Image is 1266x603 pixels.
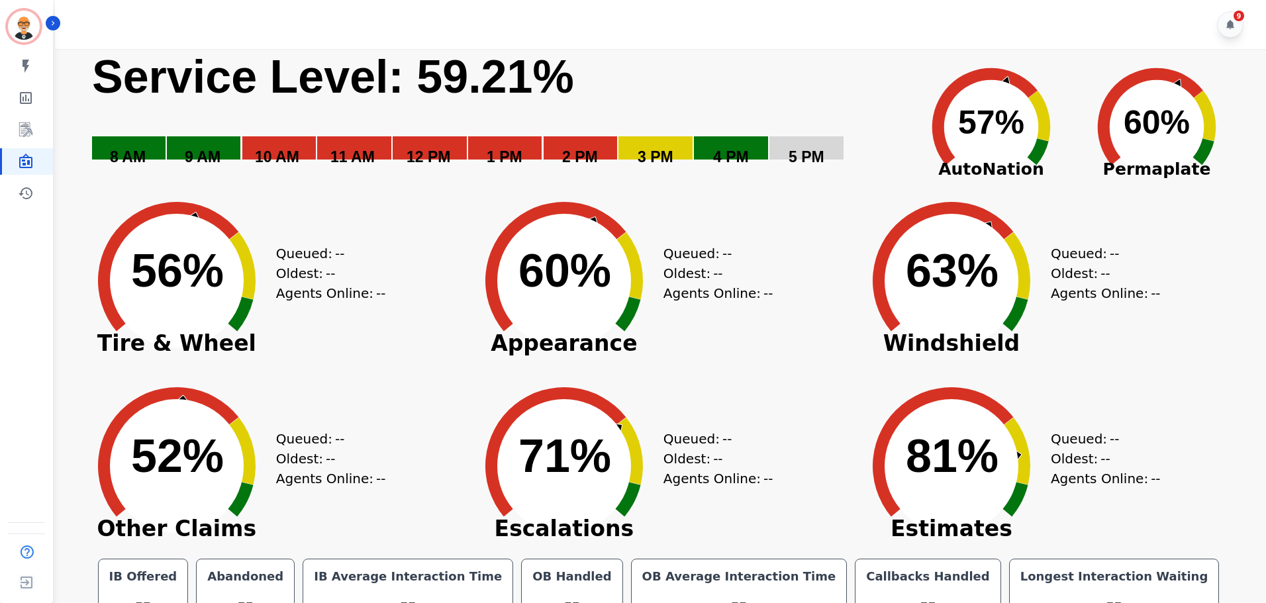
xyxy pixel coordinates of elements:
[518,430,611,482] text: 71%
[1051,429,1150,449] div: Queued:
[77,522,276,535] span: Other Claims
[131,430,224,482] text: 52%
[107,567,180,586] div: IB Offered
[276,244,375,263] div: Queued:
[663,429,763,449] div: Queued:
[852,522,1051,535] span: Estimates
[110,148,146,165] text: 8 AM
[1051,449,1150,469] div: Oldest:
[518,245,611,297] text: 60%
[326,263,335,283] span: --
[376,469,385,488] span: --
[276,449,375,469] div: Oldest:
[713,263,722,283] span: --
[335,429,344,449] span: --
[276,429,375,449] div: Queued:
[91,49,906,185] svg: Service Level: 0%
[958,104,1024,141] text: 57%
[276,469,389,488] div: Agents Online:
[276,263,375,283] div: Oldest:
[1051,283,1163,303] div: Agents Online:
[1100,449,1110,469] span: --
[205,567,286,586] div: Abandoned
[465,522,663,535] span: Escalations
[663,244,763,263] div: Queued:
[276,283,389,303] div: Agents Online:
[763,283,773,303] span: --
[255,148,299,165] text: 10 AM
[640,567,839,586] div: OB Average Interaction Time
[1151,283,1160,303] span: --
[663,263,763,283] div: Oldest:
[1234,11,1244,21] div: 9
[1110,429,1119,449] span: --
[311,567,505,586] div: IB Average Interaction Time
[789,148,824,165] text: 5 PM
[852,337,1051,350] span: Windshield
[763,469,773,488] span: --
[1110,244,1119,263] span: --
[330,148,375,165] text: 11 AM
[92,51,574,103] text: Service Level: 59.21%
[562,148,598,165] text: 2 PM
[77,337,276,350] span: Tire & Wheel
[906,245,998,297] text: 63%
[335,244,344,263] span: --
[326,449,335,469] span: --
[8,11,40,42] img: Bordered avatar
[908,157,1074,182] span: AutoNation
[530,567,614,586] div: OB Handled
[722,429,732,449] span: --
[407,148,450,165] text: 12 PM
[713,449,722,469] span: --
[185,148,220,165] text: 9 AM
[713,148,749,165] text: 4 PM
[376,283,385,303] span: --
[1051,244,1150,263] div: Queued:
[1051,469,1163,488] div: Agents Online:
[863,567,993,586] div: Callbacks Handled
[1074,157,1240,182] span: Permaplate
[663,449,763,469] div: Oldest:
[906,430,998,482] text: 81%
[663,283,776,303] div: Agents Online:
[663,469,776,488] div: Agents Online:
[1051,263,1150,283] div: Oldest:
[487,148,522,165] text: 1 PM
[465,337,663,350] span: Appearance
[1151,469,1160,488] span: --
[131,245,224,297] text: 56%
[1124,104,1190,141] text: 60%
[1018,567,1211,586] div: Longest Interaction Waiting
[722,244,732,263] span: --
[638,148,673,165] text: 3 PM
[1100,263,1110,283] span: --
